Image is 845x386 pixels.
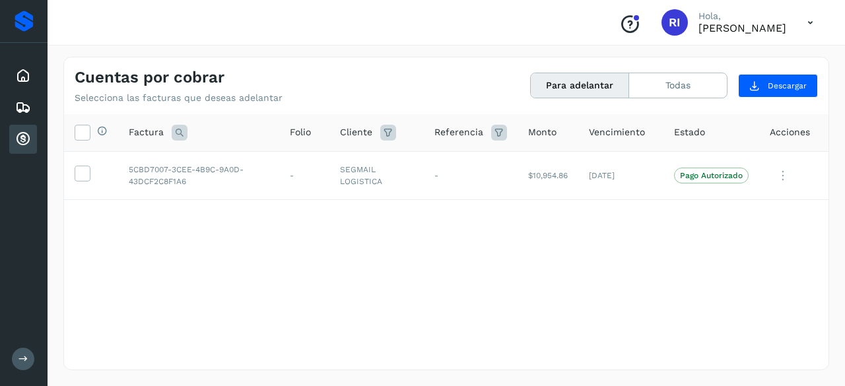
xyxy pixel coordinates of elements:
p: Renata Isabel Najar Zapien [698,22,786,34]
span: Cliente [340,125,372,139]
span: Acciones [770,125,810,139]
td: 5CBD7007-3CEE-4B9C-9A0D-43DCF2C8F1A6 [118,151,279,200]
td: SEGMAIL LOGISTICA [329,151,424,200]
button: Todas [629,73,727,98]
span: Referencia [434,125,483,139]
span: Descargar [768,80,807,92]
div: Cuentas por cobrar [9,125,37,154]
span: Monto [528,125,557,139]
td: $10,954.86 [518,151,578,200]
div: Embarques [9,93,37,122]
span: Vencimiento [589,125,645,139]
span: Estado [674,125,705,139]
td: - [279,151,329,200]
button: Para adelantar [531,73,629,98]
span: Folio [290,125,311,139]
p: Selecciona las facturas que deseas adelantar [75,92,283,104]
button: Descargar [738,74,818,98]
td: [DATE] [578,151,663,200]
p: Hola, [698,11,786,22]
p: Pago Autorizado [680,171,743,180]
span: Factura [129,125,164,139]
td: - [424,151,518,200]
div: Inicio [9,61,37,90]
h4: Cuentas por cobrar [75,68,224,87]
